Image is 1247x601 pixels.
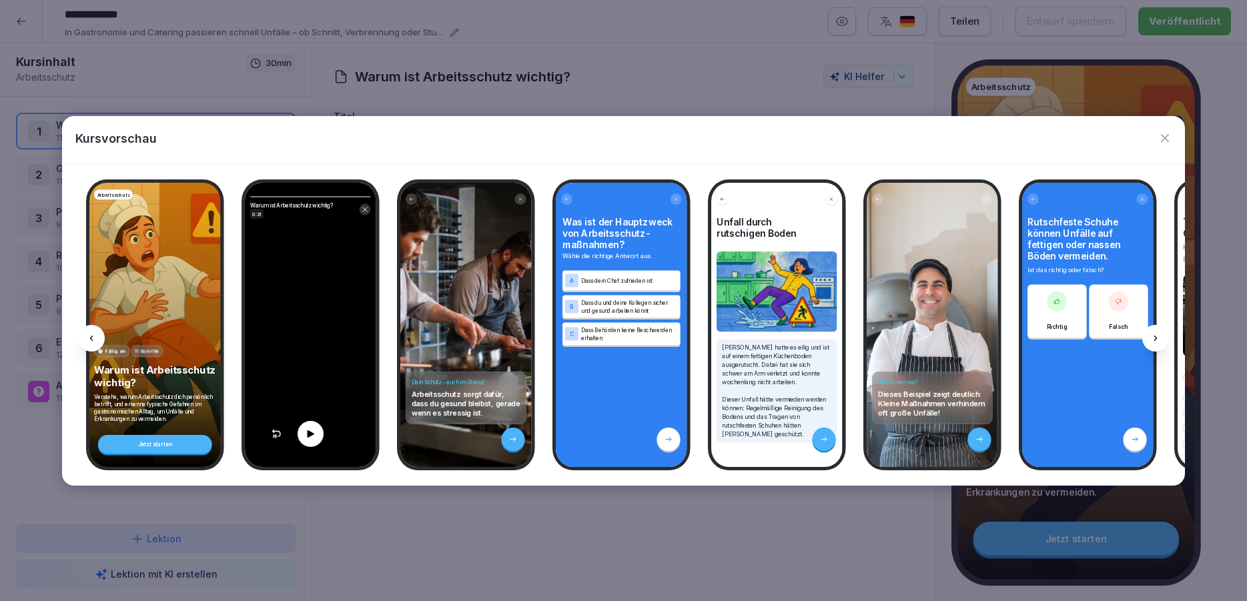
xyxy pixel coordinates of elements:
[581,276,678,284] p: Dass dein Chef zufrieden ist
[562,251,681,261] p: Wähle die richtige Antwort aus.
[717,216,837,239] h4: Unfall durch rutschigen Boden
[570,277,574,283] p: A
[94,393,216,422] p: Verstehe, warum Arbeitsschutz dich persönlich betrifft, und erkenne typische Gefahren im gastrono...
[1109,322,1128,331] p: Falsch
[878,389,987,417] p: Dieses Beispiel zeigt deutlich: Kleine Maßnahmen verhindern oft große Unfälle!
[1047,322,1068,331] p: Richtig
[1027,265,1148,275] p: Ist das richtig oder falsch?
[412,378,521,386] h4: Dein Schutz – auch im Stress!
[581,298,678,314] p: Dass du und deine Kollegen sicher und gesund arbeiten könnt
[75,129,157,147] p: Kursvorschau
[250,201,338,218] p: Warum ist Arbeitsschutz wichtig?
[878,378,987,386] h4: Was lernen wir?
[570,331,574,337] p: C
[412,389,521,417] p: Arbeitsschutz sorgt dafür, dass du gesund bleibst, gerade wenn es stressig ist.
[581,326,678,342] p: Dass Behörden keine Beschwerden erhalten
[722,343,832,438] p: [PERSON_NAME] hatte es eilig und ist auf einem fettigen Küchenboden ausgerutscht. Dabei hat sie s...
[97,191,130,198] p: Arbeitsschutz
[1027,216,1148,261] h4: Rutschfeste Schuhe können Unfälle auf fettigen oder nassen Böden vermeiden.
[250,209,264,219] span: 0:21
[94,364,216,389] p: Warum ist Arbeitsschutz wichtig?
[98,435,212,454] div: Jetzt starten
[105,348,127,355] p: Fällig am
[562,216,681,250] h4: Was ist der Hauptzweck von Arbeitsschutz-maßnahmen?
[135,348,159,355] p: 11 Schritte
[570,304,574,310] p: B
[717,251,837,332] img: Bild und Text Vorschau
